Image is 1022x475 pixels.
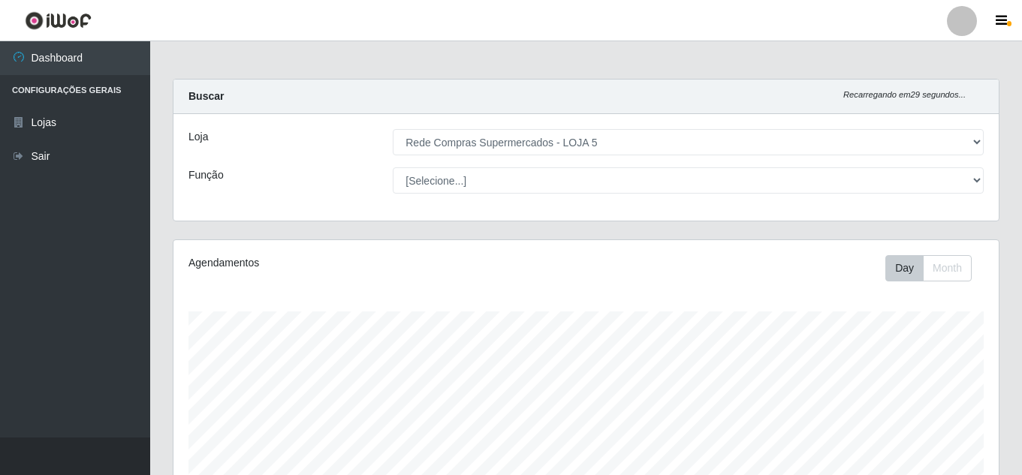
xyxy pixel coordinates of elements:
[843,90,966,99] i: Recarregando em 29 segundos...
[188,90,224,102] strong: Buscar
[188,167,224,183] label: Função
[885,255,984,281] div: Toolbar with button groups
[25,11,92,30] img: CoreUI Logo
[885,255,924,281] button: Day
[188,129,208,145] label: Loja
[885,255,972,281] div: First group
[923,255,972,281] button: Month
[188,255,507,271] div: Agendamentos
